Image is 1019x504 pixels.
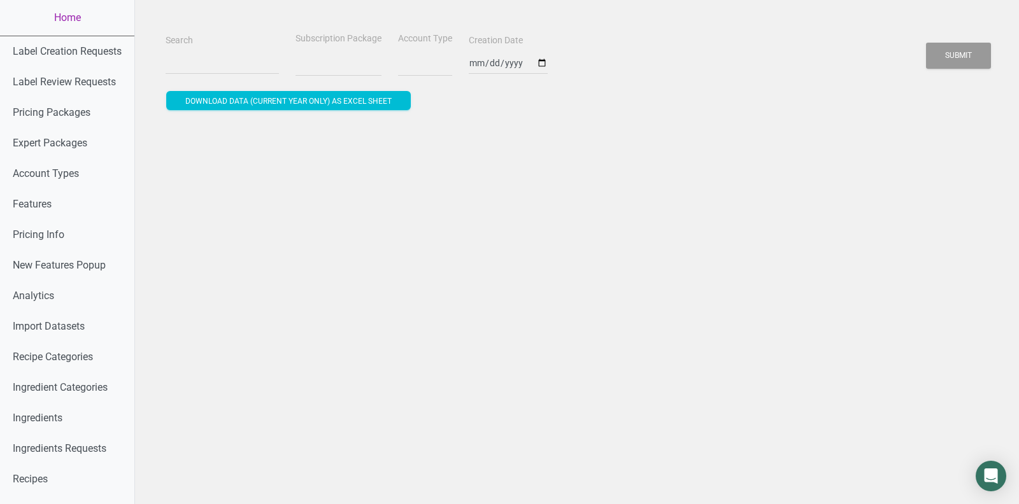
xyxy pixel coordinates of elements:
[296,32,381,45] label: Subscription Package
[976,461,1006,491] div: Open Intercom Messenger
[166,91,411,110] button: Download data (current year only) as excel sheet
[166,34,193,47] label: Search
[398,32,452,45] label: Account Type
[469,34,523,47] label: Creation Date
[185,97,392,106] span: Download data (current year only) as excel sheet
[926,43,991,69] button: Submit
